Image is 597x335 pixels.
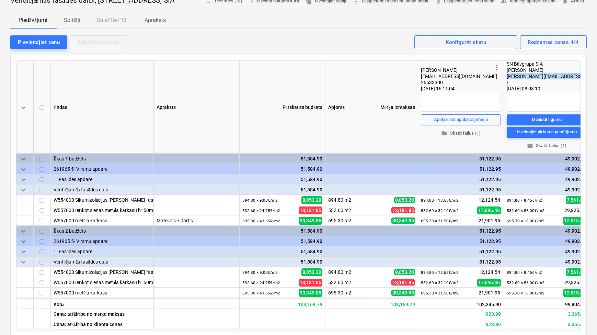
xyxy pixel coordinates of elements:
[54,226,151,236] div: Ēkas 2 budžets
[421,114,501,125] button: Apstiprināt apakšuzņēmēju
[370,61,418,154] div: Mērķa izmaksas
[325,61,370,154] div: Apjoms
[421,79,493,86] div: 26633300
[242,208,280,213] small: 532.60 × 24.75€ / m2
[414,35,517,49] button: Konfigurēt skatu
[391,217,415,224] span: 30,349.85
[532,116,562,124] div: Izveidot līgumu
[325,195,370,205] div: 894.80 m2
[19,155,27,163] span: keyboard_arrow_down
[242,174,322,185] div: 51,584.90
[240,61,325,154] div: Pārskatīts budžets
[421,270,459,275] small: 894.80 × 13.55€ / m2
[242,185,322,195] div: 51,584.90
[242,164,322,174] div: 51,584.90
[54,288,151,298] div: W557000 metāla karkass
[421,208,459,213] small: 532.60 × 32.10€ / m2
[478,197,501,203] span: 12,124.54
[54,154,151,164] div: Ēkas 1 budžets
[507,219,544,223] small: 695.30 × 18.00€ / m2
[51,319,154,330] div: Cena: atšķirība no klienta cenas
[441,130,447,136] span: folder
[19,258,27,266] span: keyboard_arrow_down
[391,279,415,286] span: 13,181.85
[51,299,154,309] div: Kopā
[299,206,322,214] span: 13,181.85
[421,246,501,257] div: 51,122.95
[520,35,587,49] button: Redzamas cenas 4/4
[325,205,370,215] div: 532.60 m2
[421,74,497,79] span: [EMAIL_ADDRESS][DOMAIN_NAME]
[54,195,151,205] div: W554000 Siltumizolācijas slāņa montāža fasādei (bez ailēm)
[507,141,587,151] button: Skatīt failus (1)
[391,290,415,296] span: 30,349.85
[18,38,60,47] div: Pievienojiet cenu
[391,207,415,213] span: 13,181.85
[19,165,27,174] span: keyboard_arrow_down
[421,280,459,285] small: 532.60 × 32.10€ / m2
[507,61,578,67] div: SN Būvgrupa SIA
[527,143,533,149] span: folder
[564,279,587,286] span: 29,825.60
[418,299,504,309] div: 102,245.90
[54,164,151,174] div: 261965 5- Virsmu apdare
[493,64,501,72] span: more_vert
[64,16,80,24] p: Solītāji
[478,217,501,224] span: 21,901.95
[54,267,151,277] div: W554000 Siltumizolācijas slāņa montāža fasādei (bez ailēm)
[486,311,501,317] span: Paredzamā rentabilitāte - iesniegts piedāvājums salīdzinājumā ar mērķa cenu
[566,196,587,204] span: 7,561.06
[507,67,578,73] div: [PERSON_NAME]
[421,219,459,223] small: 695.30 × 31.50€ / m2
[507,154,587,164] div: 49,902.06
[301,268,322,276] span: 8,053.20
[51,309,154,319] div: Cena: atšķirība no mērķa maksas
[242,154,322,164] div: 51,584.90
[477,206,501,214] span: 17,096.46
[421,257,501,267] div: 51,122.95
[507,79,578,86] div: -
[370,299,418,309] div: 103,169.79
[563,302,597,335] iframe: Chat Widget
[242,236,322,246] div: 51,584.90
[421,198,459,203] small: 894.80 × 13.55€ / m2
[394,269,415,275] span: 8,053.20
[19,248,27,256] span: keyboard_arrow_down
[242,219,280,223] small: 695.30 × 43.65€ / m2
[54,205,151,215] div: W557000 Ierīkot sienas metāla karkasu b=50mm, vienpusēji apšūts ar 1 kārtu cementašķiedru loksnēm
[145,16,166,24] p: Apraksts
[421,236,501,246] div: 51,122.95
[507,280,544,285] small: 532.60 × 56.00€ / m2
[240,299,325,309] div: 103,169.79
[507,291,544,295] small: 695.30 × 18.00€ / m2
[19,186,27,194] span: keyboard_arrow_down
[504,299,590,309] div: 99,804.12
[242,291,280,295] small: 695.30 × 43.65€ / m2
[10,35,67,49] button: Pievienojiet cenu
[564,207,587,214] span: 29,825.60
[507,257,587,267] div: 49,902.06
[19,103,27,112] span: keyboard_arrow_down
[424,130,498,137] span: Skatīt failus (1)
[242,270,278,275] small: 894.80 × 9.00€ / m2
[507,127,587,138] button: Izveidojiet pirkuma pasūtījumu
[54,246,151,256] div: 1. Fasādes apdare
[19,227,27,235] span: keyboard_arrow_down
[509,142,584,150] span: Skatīt failus (1)
[421,61,493,67] div: -
[446,38,486,47] div: Konfigurēt skatu
[528,38,579,47] div: Redzamas cenas 4/4
[507,174,587,185] div: 49,902.06
[325,288,370,298] div: 695.30 m2
[421,67,493,73] div: [PERSON_NAME]
[507,246,587,257] div: 49,902.06
[563,289,587,297] span: 12,515.40
[54,236,151,246] div: 261965 5- Virsmu apdare
[507,270,542,275] small: 894.80 × 8.45€ / m2
[242,198,278,203] small: 894.80 × 9.00€ / m2
[421,128,501,139] button: Skatīt failus (1)
[578,64,587,72] span: more_vert
[242,226,322,236] div: 51,584.90
[325,215,370,226] div: 695.30 m2
[19,16,47,24] p: Piedāvājumi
